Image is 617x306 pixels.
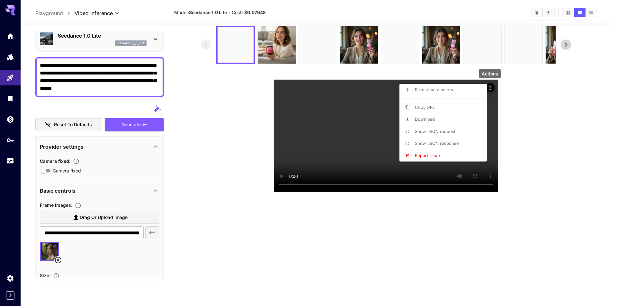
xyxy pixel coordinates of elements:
[415,117,435,122] span: Download
[415,129,455,134] span: Show JSON request
[479,69,501,78] div: Actions
[415,141,459,146] span: Show JSON response
[415,153,440,158] span: Report issue
[415,105,435,110] span: Copy URL
[415,87,453,92] span: Re-use parameters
